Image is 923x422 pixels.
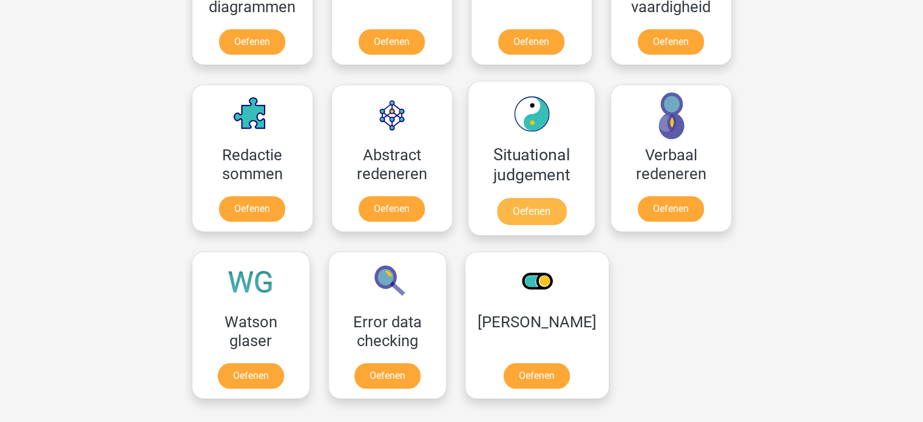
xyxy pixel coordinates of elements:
a: Oefenen [504,363,570,389]
a: Oefenen [498,29,564,55]
a: Oefenen [638,29,704,55]
a: Oefenen [638,196,704,222]
a: Oefenen [359,29,425,55]
a: Oefenen [354,363,421,389]
a: Oefenen [496,198,566,225]
a: Oefenen [359,196,425,222]
a: Oefenen [219,196,285,222]
a: Oefenen [218,363,284,389]
a: Oefenen [219,29,285,55]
